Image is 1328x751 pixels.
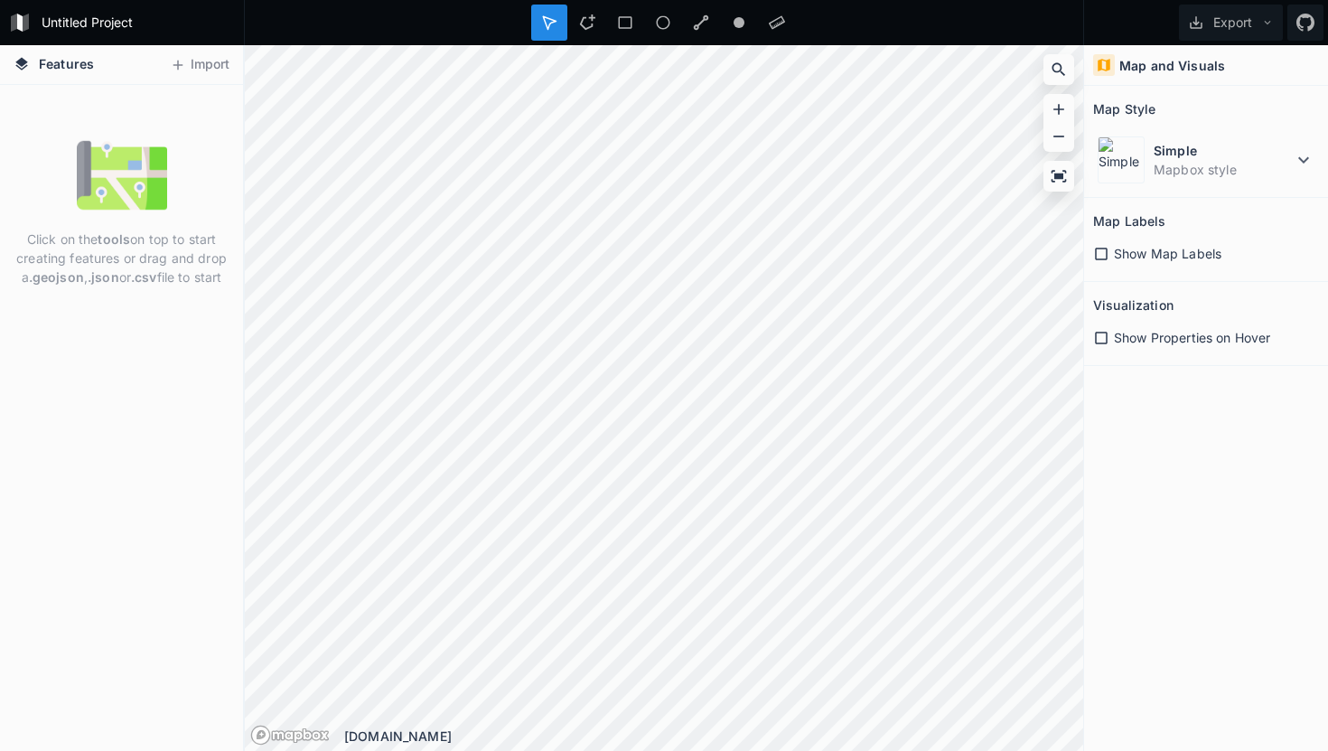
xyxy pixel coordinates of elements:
strong: .json [88,269,119,285]
h4: Map and Visuals [1119,56,1225,75]
span: Features [39,54,94,73]
strong: .geojson [29,269,84,285]
span: Show Map Labels [1114,244,1221,263]
span: Show Properties on Hover [1114,328,1270,347]
h2: Map Labels [1093,207,1165,235]
img: empty [77,130,167,221]
button: Import [161,51,238,80]
strong: .csv [131,269,157,285]
button: Export [1179,5,1283,41]
strong: tools [98,231,130,247]
img: Simple [1098,136,1145,183]
a: Mapbox logo [250,725,330,746]
h2: Map Style [1093,95,1155,123]
dt: Simple [1154,141,1293,160]
dd: Mapbox style [1154,160,1293,179]
h2: Visualization [1093,291,1174,319]
div: [DOMAIN_NAME] [344,727,1083,746]
p: Click on the on top to start creating features or drag and drop a , or file to start [14,230,229,286]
